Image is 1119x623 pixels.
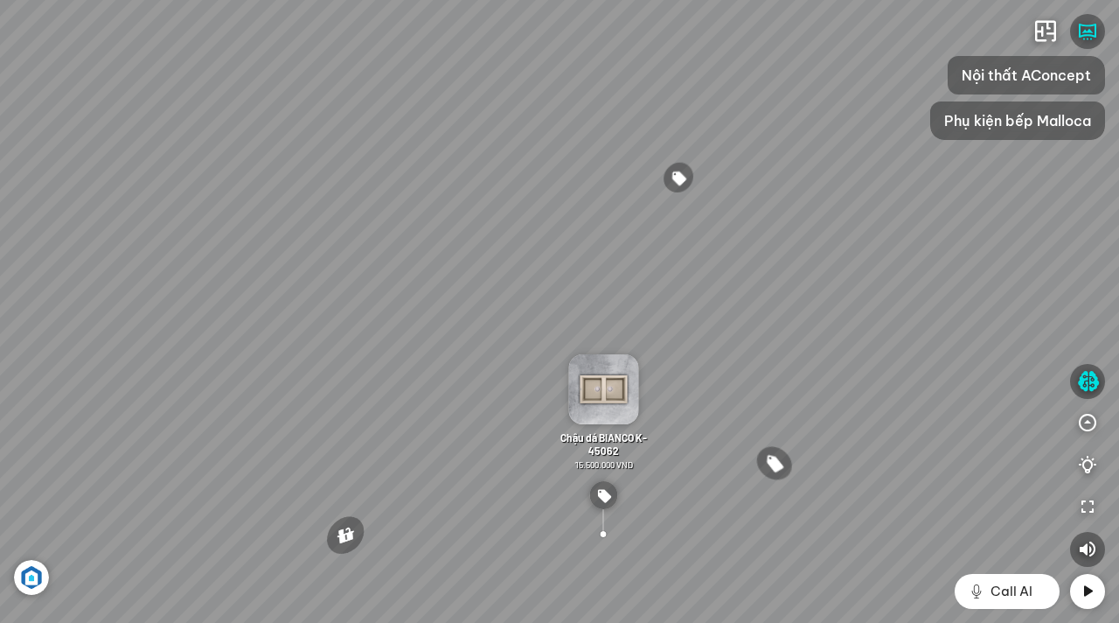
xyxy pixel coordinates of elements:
[589,481,617,509] img: type_price_tag_AGYDMGFED66.svg
[962,65,1091,86] span: Nội thất AConcept
[944,110,1091,131] span: Phụ kiện bếp Malloca
[568,354,638,424] img: BIANCO_K_45062_2ETDDFF2YRH.png
[14,560,49,595] img: Artboard_6_4x_1_F4RHW9YJWHU.jpg
[560,431,647,457] span: Chậu dá BIANCO K-45062
[955,574,1060,609] button: Call AI
[574,459,633,470] span: 15.500.000 VND
[990,581,1032,602] span: Call AI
